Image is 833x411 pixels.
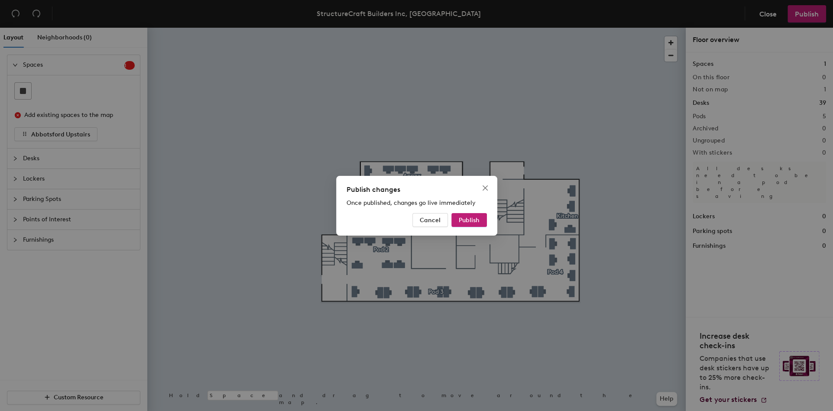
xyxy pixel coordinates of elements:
span: Cancel [420,216,441,223]
span: close [482,184,489,191]
button: Close [478,181,492,195]
button: Publish [451,213,487,227]
button: Cancel [412,213,448,227]
span: Publish [459,216,480,223]
span: Close [478,184,492,191]
div: Publish changes [347,184,487,195]
span: Once published, changes go live immediately [347,199,476,207]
